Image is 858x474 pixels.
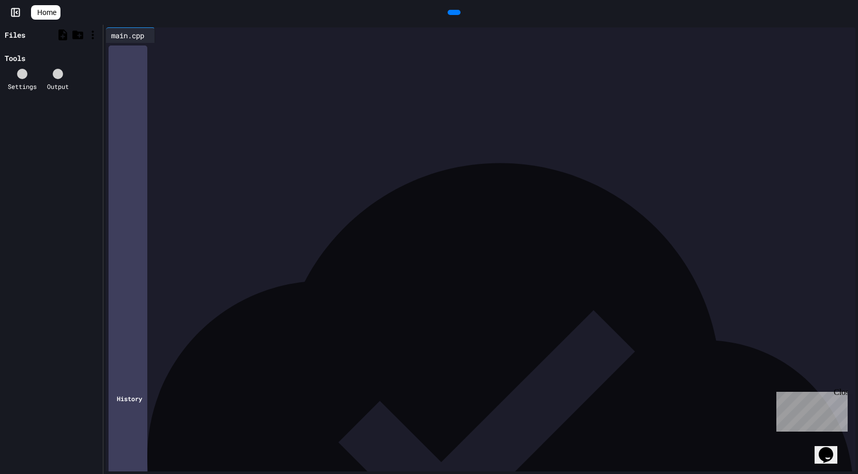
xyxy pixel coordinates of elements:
div: main.cpp [106,30,149,41]
span: Home [37,7,56,18]
div: Tools [5,53,25,64]
iframe: chat widget [772,388,848,432]
iframe: chat widget [815,433,848,464]
div: main.cpp [106,27,155,43]
div: Files [5,29,25,40]
a: Home [31,5,60,20]
div: Settings [8,82,37,91]
div: Chat with us now!Close [4,4,71,66]
div: Output [47,82,69,91]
